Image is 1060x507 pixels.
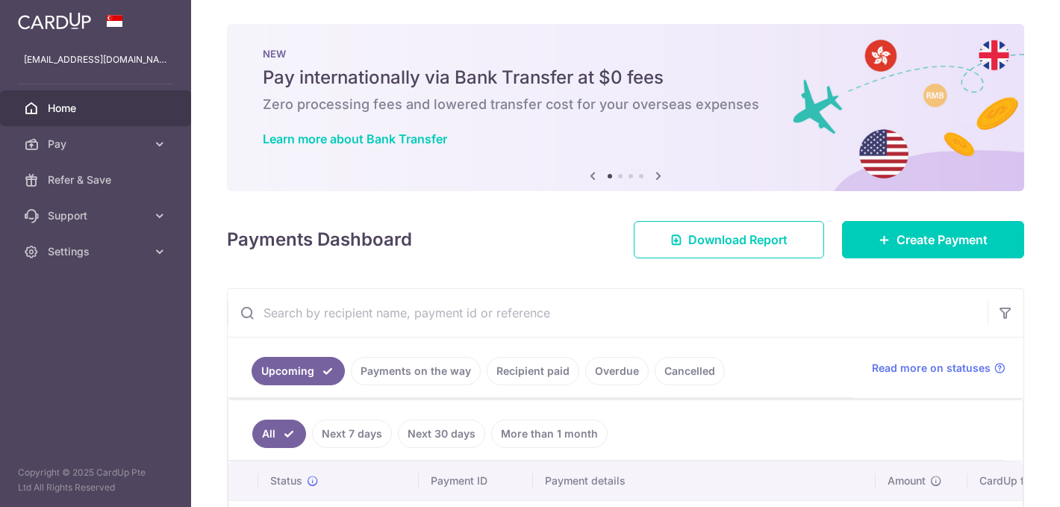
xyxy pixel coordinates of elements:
a: Learn more about Bank Transfer [263,131,447,146]
img: Bank transfer banner [227,24,1024,191]
span: Status [270,473,302,488]
span: Read more on statuses [872,361,991,376]
span: CardUp fee [979,473,1036,488]
h6: Zero processing fees and lowered transfer cost for your overseas expenses [263,96,988,113]
a: Next 7 days [312,420,392,448]
a: All [252,420,306,448]
a: Overdue [585,357,649,385]
a: Cancelled [655,357,725,385]
span: Refer & Save [48,172,146,187]
span: Amount [888,473,926,488]
a: More than 1 month [491,420,608,448]
span: Support [48,208,146,223]
a: Create Payment [842,221,1024,258]
a: Next 30 days [398,420,485,448]
p: [EMAIL_ADDRESS][DOMAIN_NAME] [24,52,167,67]
img: CardUp [18,12,91,30]
h4: Payments Dashboard [227,226,412,253]
th: Payment ID [419,461,533,500]
a: Upcoming [252,357,345,385]
span: Settings [48,244,146,259]
input: Search by recipient name, payment id or reference [228,289,988,337]
span: Create Payment [897,231,988,249]
a: Recipient paid [487,357,579,385]
th: Payment details [533,461,876,500]
span: Download Report [688,231,788,249]
span: Pay [48,137,146,152]
a: Payments on the way [351,357,481,385]
p: NEW [263,48,988,60]
a: Read more on statuses [872,361,1006,376]
span: Home [48,101,146,116]
a: Download Report [634,221,824,258]
h5: Pay internationally via Bank Transfer at $0 fees [263,66,988,90]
